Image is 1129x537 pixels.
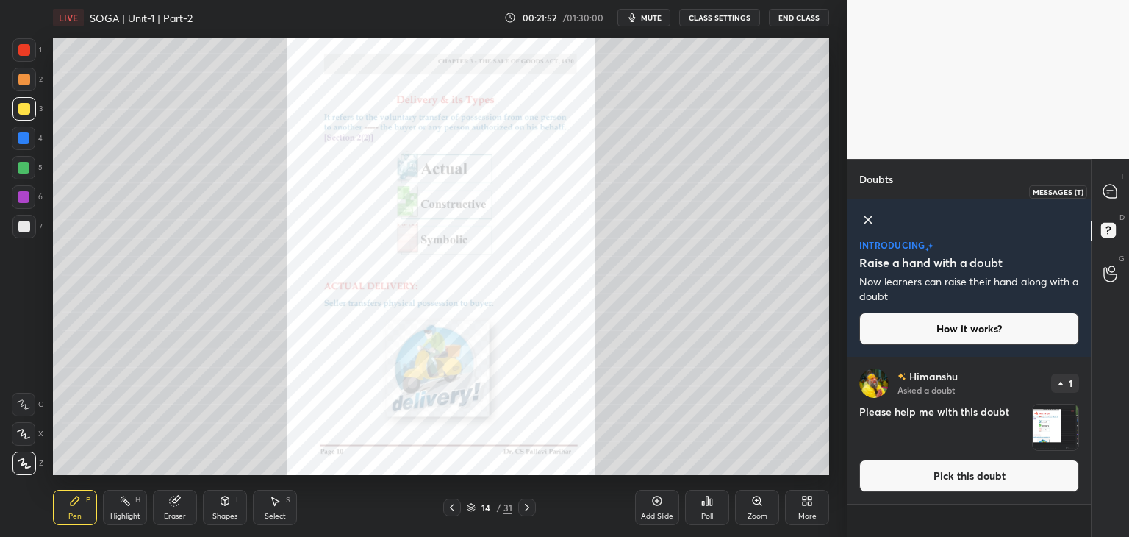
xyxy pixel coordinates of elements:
button: How it works? [859,313,1079,345]
p: Asked a doubt [897,384,955,396]
div: 6 [12,185,43,209]
div: S [286,497,290,504]
div: Eraser [164,513,186,520]
p: Doubts [847,160,905,199]
div: More [798,513,817,520]
p: Himanshu [909,371,958,383]
div: P [86,497,90,504]
p: D [1119,212,1125,223]
img: 1759215289BPZCA0.png [1033,405,1078,450]
div: Select [265,513,286,520]
div: Add Slide [641,513,673,520]
button: Pick this doubt [859,460,1079,492]
div: L [236,497,240,504]
div: Shapes [212,513,237,520]
div: Highlight [110,513,140,520]
button: CLASS SETTINGS [679,9,760,26]
img: no-rating-badge.077c3623.svg [897,373,906,381]
div: C [12,393,43,416]
div: 3 [12,97,43,121]
div: grid [847,357,1091,537]
div: 1 [12,38,42,62]
span: mute [641,13,662,23]
button: End Class [769,9,829,26]
div: Messages (T) [1029,185,1087,199]
div: Poll [701,513,713,520]
div: Zoom [748,513,767,520]
div: 14 [479,503,493,512]
div: 31 [503,501,512,514]
div: 5 [12,156,43,179]
img: 4a5fea1b80694d39a9c457cd04b96852.jpg [859,369,889,398]
p: introducing [859,241,925,249]
p: Now learners can raise their hand along with a doubt [859,274,1079,304]
p: T [1120,171,1125,182]
div: 2 [12,68,43,91]
h4: Please help me with this doubt [859,404,1026,451]
img: small-star.76a44327.svg [925,247,929,252]
p: G [1119,253,1125,264]
img: large-star.026637fe.svg [928,243,933,249]
div: Z [12,452,43,475]
div: H [135,497,140,504]
div: Pen [68,513,82,520]
h4: SOGA | Unit-1 | Part-2 [90,11,193,25]
div: 4 [12,127,43,150]
button: mute [617,9,670,26]
div: 7 [12,215,43,238]
h5: Raise a hand with a doubt [859,254,1003,271]
div: X [12,422,43,446]
p: 1 [1069,379,1072,388]
div: / [496,503,501,512]
div: LIVE [53,9,84,26]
